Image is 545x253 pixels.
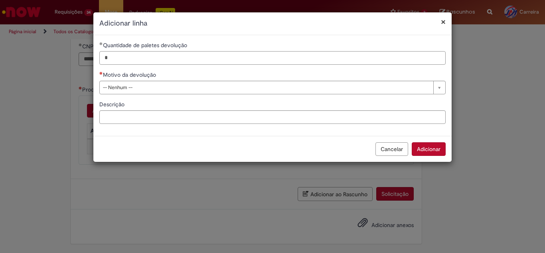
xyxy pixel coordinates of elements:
input: Descrição [99,110,446,124]
button: Adicionar [412,142,446,156]
span: Descrição [99,101,126,108]
span: Necessários [99,72,103,75]
span: Motivo da devolução [103,71,158,78]
span: -- Nenhum -- [103,81,429,94]
span: Obrigatório Preenchido [99,42,103,45]
button: Cancelar [375,142,408,156]
button: Fechar modal [441,18,446,26]
input: Quantidade de paletes devolução [99,51,446,65]
h2: Adicionar linha [99,18,446,29]
span: Quantidade de paletes devolução [103,42,189,49]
